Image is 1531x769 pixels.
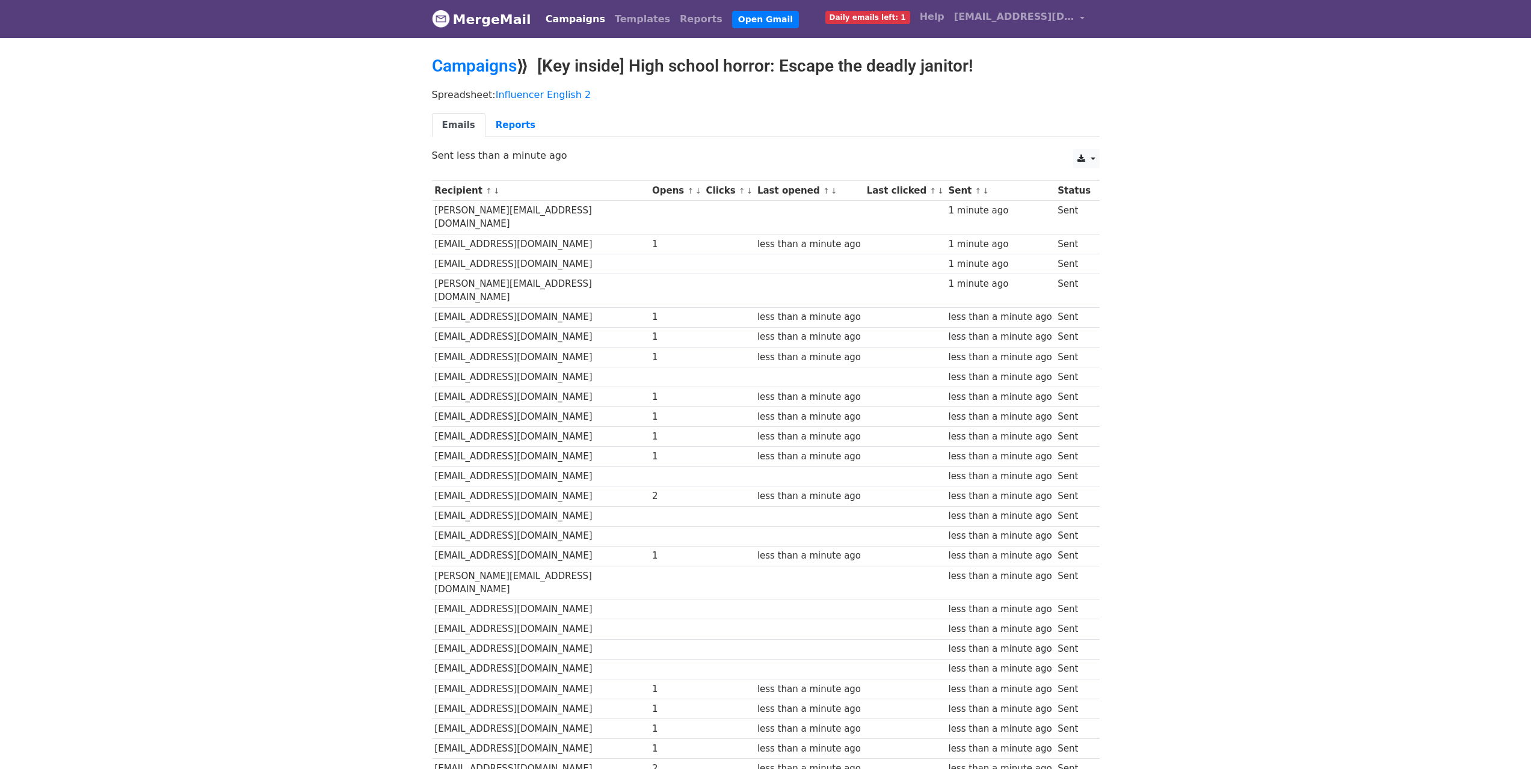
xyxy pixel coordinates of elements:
[757,410,861,424] div: less than a minute ago
[948,277,1052,291] div: 1 minute ago
[432,506,650,526] td: [EMAIL_ADDRESS][DOMAIN_NAME]
[432,149,1100,162] p: Sent less than a minute ago
[652,722,700,736] div: 1
[1055,526,1093,546] td: Sent
[432,367,650,387] td: [EMAIL_ADDRESS][DOMAIN_NAME]
[948,430,1052,444] div: less than a minute ago
[1055,739,1093,759] td: Sent
[948,682,1052,696] div: less than a minute ago
[687,186,694,195] a: ↑
[652,351,700,364] div: 1
[948,569,1052,583] div: less than a minute ago
[541,7,610,31] a: Campaigns
[432,56,517,76] a: Campaigns
[432,274,650,307] td: [PERSON_NAME][EMAIL_ADDRESS][DOMAIN_NAME]
[1055,599,1093,619] td: Sent
[1055,307,1093,327] td: Sent
[432,467,650,486] td: [EMAIL_ADDRESS][DOMAIN_NAME]
[652,450,700,464] div: 1
[432,181,650,201] th: Recipient
[485,113,546,138] a: Reports
[432,347,650,367] td: [EMAIL_ADDRESS][DOMAIN_NAME]
[652,330,700,344] div: 1
[929,186,936,195] a: ↑
[948,237,1052,251] div: 1 minute ago
[432,234,650,254] td: [EMAIL_ADDRESS][DOMAIN_NAME]
[1055,506,1093,526] td: Sent
[732,11,799,28] a: Open Gmail
[821,5,915,29] a: Daily emails left: 1
[432,739,650,759] td: [EMAIL_ADDRESS][DOMAIN_NAME]
[757,489,861,503] div: less than a minute ago
[703,181,754,201] th: Clicks
[1055,181,1093,201] th: Status
[831,186,837,195] a: ↓
[432,679,650,699] td: [EMAIL_ADDRESS][DOMAIN_NAME]
[825,11,910,24] span: Daily emails left: 1
[948,351,1052,364] div: less than a minute ago
[675,7,727,31] a: Reports
[652,390,700,404] div: 1
[757,702,861,716] div: less than a minute ago
[975,186,982,195] a: ↑
[1055,619,1093,639] td: Sent
[649,181,703,201] th: Opens
[1055,718,1093,738] td: Sent
[1055,486,1093,506] td: Sent
[946,181,1055,201] th: Sent
[757,450,861,464] div: less than a minute ago
[1055,327,1093,347] td: Sent
[754,181,864,201] th: Last opened
[757,682,861,696] div: less than a minute ago
[1055,546,1093,566] td: Sent
[1055,427,1093,447] td: Sent
[432,56,1100,76] h2: ⟫ [Key inside] High school horror: Escape the deadly janitor!
[1055,679,1093,699] td: Sent
[948,410,1052,424] div: less than a minute ago
[948,722,1052,736] div: less than a minute ago
[757,390,861,404] div: less than a minute ago
[432,566,650,599] td: [PERSON_NAME][EMAIL_ADDRESS][DOMAIN_NAME]
[493,186,500,195] a: ↓
[948,390,1052,404] div: less than a minute ago
[823,186,830,195] a: ↑
[432,307,650,327] td: [EMAIL_ADDRESS][DOMAIN_NAME]
[757,430,861,444] div: less than a minute ago
[915,5,949,29] a: Help
[432,659,650,679] td: [EMAIL_ADDRESS][DOMAIN_NAME]
[757,310,861,324] div: less than a minute ago
[948,470,1052,483] div: less than a minute ago
[1055,274,1093,307] td: Sent
[610,7,675,31] a: Templates
[757,330,861,344] div: less than a minute ago
[432,201,650,234] td: [PERSON_NAME][EMAIL_ADDRESS][DOMAIN_NAME]
[496,89,591,100] a: Influencer English 2
[948,549,1052,563] div: less than a minute ago
[652,742,700,756] div: 1
[982,186,989,195] a: ↓
[1055,254,1093,274] td: Sent
[948,529,1052,543] div: less than a minute ago
[1055,467,1093,486] td: Sent
[948,257,1052,271] div: 1 minute ago
[1055,447,1093,467] td: Sent
[948,509,1052,523] div: less than a minute ago
[948,489,1052,503] div: less than a minute ago
[948,450,1052,464] div: less than a minute ago
[757,742,861,756] div: less than a minute ago
[1055,407,1093,427] td: Sent
[948,622,1052,636] div: less than a minute ago
[937,186,944,195] a: ↓
[432,387,650,406] td: [EMAIL_ADDRESS][DOMAIN_NAME]
[695,186,701,195] a: ↓
[652,430,700,444] div: 1
[432,619,650,639] td: [EMAIL_ADDRESS][DOMAIN_NAME]
[1055,639,1093,659] td: Sent
[1055,201,1093,234] td: Sent
[432,447,650,467] td: [EMAIL_ADDRESS][DOMAIN_NAME]
[432,7,531,32] a: MergeMail
[485,186,492,195] a: ↑
[432,113,485,138] a: Emails
[652,310,700,324] div: 1
[1055,234,1093,254] td: Sent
